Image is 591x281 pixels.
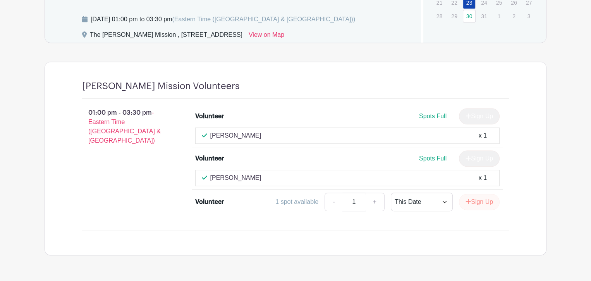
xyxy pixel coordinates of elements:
[325,193,342,211] a: -
[365,193,385,211] a: +
[479,131,487,140] div: x 1
[91,15,355,24] div: [DATE] 01:00 pm to 03:30 pm
[419,113,447,119] span: Spots Full
[70,105,183,148] p: 01:00 pm - 03:30 pm
[522,10,535,22] p: 3
[448,10,460,22] p: 29
[210,131,261,140] p: [PERSON_NAME]
[249,30,284,43] a: View on Map
[195,112,224,121] div: Volunteer
[210,173,261,183] p: [PERSON_NAME]
[507,10,520,22] p: 2
[90,30,242,43] div: The [PERSON_NAME] Mission , [STREET_ADDRESS]
[88,109,161,144] span: - Eastern Time ([GEOGRAPHIC_DATA] & [GEOGRAPHIC_DATA])
[479,173,487,183] div: x 1
[493,10,505,22] p: 1
[172,16,355,22] span: (Eastern Time ([GEOGRAPHIC_DATA] & [GEOGRAPHIC_DATA]))
[82,81,240,92] h4: [PERSON_NAME] Mission Volunteers
[463,10,476,22] a: 30
[419,155,447,162] span: Spots Full
[195,197,224,207] div: Volunteer
[275,197,318,207] div: 1 spot available
[433,10,446,22] p: 28
[478,10,490,22] p: 31
[195,154,224,163] div: Volunteer
[459,194,500,210] button: Sign Up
